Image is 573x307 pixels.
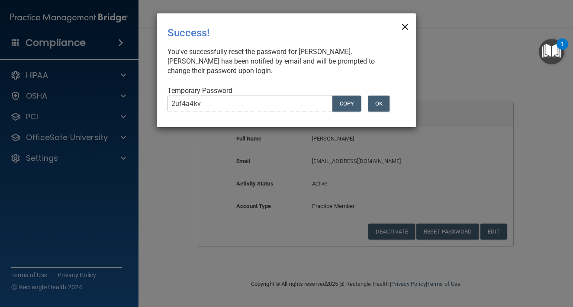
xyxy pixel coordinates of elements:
[167,86,232,95] span: Temporary Password
[561,44,564,55] div: 1
[401,17,409,34] span: ×
[167,47,399,76] div: You've successfully reset the password for [PERSON_NAME]. [PERSON_NAME] has been notified by emai...
[167,20,370,45] div: Success!
[332,96,361,112] button: Copy
[368,96,390,112] button: OK
[539,39,564,64] button: Open Resource Center, 1 new notification
[423,246,563,280] iframe: Drift Widget Chat Controller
